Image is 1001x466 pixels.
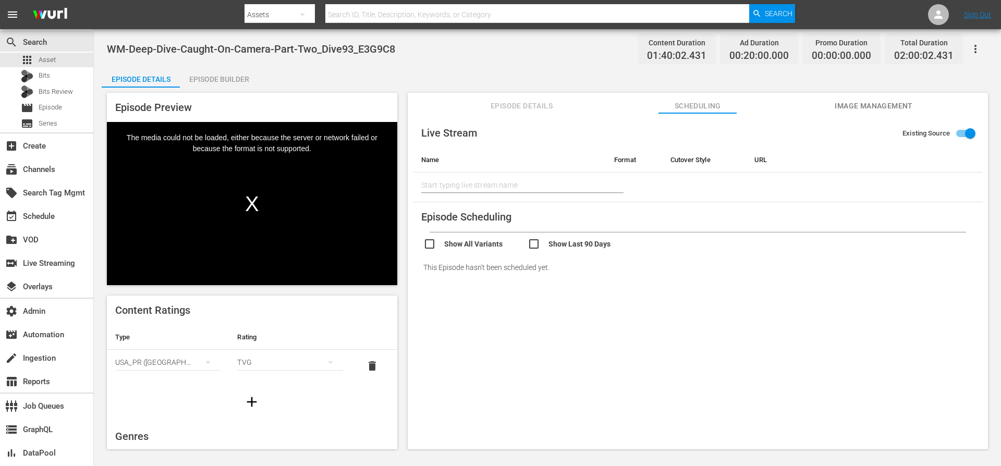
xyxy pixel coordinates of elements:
[5,375,18,388] span: Reports
[102,67,180,88] button: Episode Details
[5,280,18,293] span: Overlays
[894,35,954,50] div: Total Duration
[107,43,395,55] span: WM-Deep-Dive-Caught-On-Camera-Part-Two_Dive93_E3G9C8
[421,211,511,223] span: Episode Scheduling
[483,100,561,113] span: Episode Details
[107,122,397,285] div: Video Player
[413,148,606,173] th: Name
[21,54,33,66] span: Asset
[647,35,706,50] div: Content Duration
[5,400,18,412] span: Job Queues
[729,35,789,50] div: Ad Duration
[39,55,56,65] span: Asset
[5,234,18,246] span: VOD
[894,50,954,62] span: 02:00:02.431
[21,85,33,98] div: Bits Review
[25,3,75,27] img: ans4CAIJ8jUAAAAAAAAAAAAAAAAAAAAAAAAgQb4GAAAAAAAAAAAAAAAAAAAAAAAAJMjXAAAAAAAAAAAAAAAAAAAAAAAAgAT5G...
[6,8,19,21] span: menu
[746,148,967,173] th: URL
[39,70,50,81] span: Bits
[5,187,18,199] span: Search Tag Mgmt
[658,100,737,113] span: Scheduling
[21,102,33,114] span: Episode
[102,67,180,92] div: Episode Details
[5,305,18,317] span: Admin
[107,325,397,382] table: simple table
[812,35,871,50] div: Promo Duration
[835,100,913,113] span: Image Management
[662,148,746,173] th: Cutover Style
[5,163,18,176] span: Channels
[812,50,871,62] span: 00:00:00.000
[229,325,351,350] th: Rating
[21,70,33,82] div: Bits
[5,36,18,48] span: Search
[5,257,18,269] span: Live Streaming
[647,50,706,62] span: 01:40:02.431
[115,304,190,316] span: Content Ratings
[39,87,73,97] span: Bits Review
[5,210,18,223] span: Schedule
[5,352,18,364] span: Ingestion
[5,423,18,436] span: GraphQL
[180,67,258,92] div: Episode Builder
[21,117,33,130] span: Series
[749,4,795,23] button: Search
[606,148,662,173] th: Format
[180,67,258,88] button: Episode Builder
[360,353,385,378] button: delete
[421,127,477,139] span: Live Stream
[5,328,18,341] span: Automation
[902,128,950,139] span: Existing Source
[964,10,991,19] a: Sign Out
[39,102,62,113] span: Episode
[729,50,789,62] span: 00:20:00.000
[5,140,18,152] span: Create
[107,325,229,350] th: Type
[765,4,792,23] span: Search
[115,101,192,114] span: Episode Preview
[5,447,18,459] span: DataPool
[115,430,149,443] span: Genres
[115,348,221,377] div: USA_PR ([GEOGRAPHIC_DATA])
[413,253,983,282] div: This Episode hasn't been scheduled yet.
[366,360,379,372] span: delete
[39,118,57,129] span: Series
[237,348,343,377] div: TVG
